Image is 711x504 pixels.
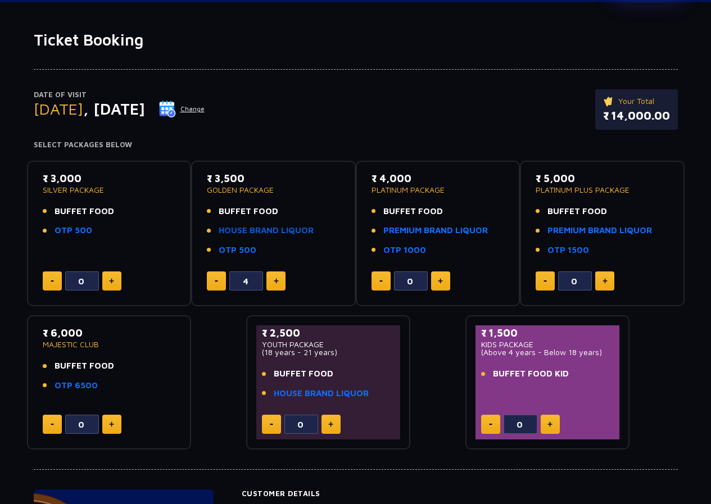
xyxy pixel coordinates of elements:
[383,205,443,218] span: BUFFET FOOD
[274,278,279,284] img: plus
[481,340,614,348] p: KIDS PACKAGE
[207,171,340,186] p: ₹ 3,500
[43,325,176,340] p: ₹ 6,000
[489,424,492,425] img: minus
[43,171,176,186] p: ₹ 3,000
[536,186,669,194] p: PLATINUM PLUS PACKAGE
[274,367,333,380] span: BUFFET FOOD
[219,205,278,218] span: BUFFET FOOD
[379,280,383,282] img: minus
[55,379,98,392] a: OTP 6500
[55,224,92,237] a: OTP 500
[55,205,114,218] span: BUFFET FOOD
[603,95,670,107] p: Your Total
[109,278,114,284] img: plus
[603,95,615,107] img: ticket
[270,424,273,425] img: minus
[207,186,340,194] p: GOLDEN PACKAGE
[547,205,607,218] span: BUFFET FOOD
[219,244,256,257] a: OTP 500
[372,171,505,186] p: ₹ 4,000
[51,280,54,282] img: minus
[34,89,205,101] p: Date of Visit
[438,278,443,284] img: plus
[274,387,369,400] a: HOUSE BRAND LIQUOR
[83,99,145,118] span: , [DATE]
[215,280,218,282] img: minus
[55,360,114,373] span: BUFFET FOOD
[544,280,547,282] img: minus
[481,348,614,356] p: (Above 4 years - Below 18 years)
[262,325,395,340] p: ₹ 2,500
[547,224,652,237] a: PREMIUM BRAND LIQUOR
[547,421,553,427] img: plus
[262,340,395,348] p: YOUTH PACKAGE
[158,100,205,118] button: Change
[34,99,83,118] span: [DATE]
[603,278,608,284] img: plus
[603,107,670,124] p: ₹ 14,000.00
[383,244,426,257] a: OTP 1000
[43,186,176,194] p: SILVER PACKAGE
[34,30,678,49] h1: Ticket Booking
[34,140,678,149] h4: Select Packages Below
[493,367,569,380] span: BUFFET FOOD KID
[109,421,114,427] img: plus
[328,421,333,427] img: plus
[536,171,669,186] p: ₹ 5,000
[51,424,54,425] img: minus
[262,348,395,356] p: (18 years - 21 years)
[481,325,614,340] p: ₹ 1,500
[43,340,176,348] p: MAJESTIC CLUB
[547,244,589,257] a: OTP 1500
[383,224,488,237] a: PREMIUM BRAND LIQUOR
[219,224,314,237] a: HOUSE BRAND LIQUOR
[242,489,678,498] h4: Customer Details
[372,186,505,194] p: PLATINUM PACKAGE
